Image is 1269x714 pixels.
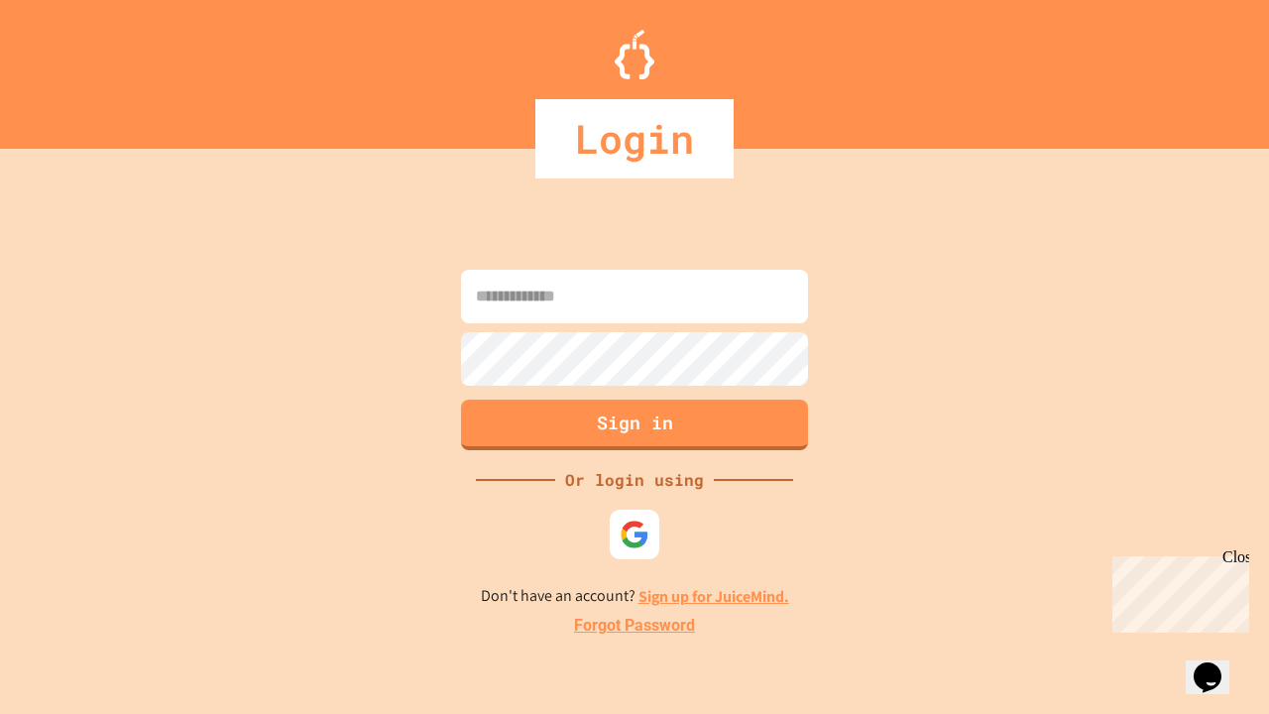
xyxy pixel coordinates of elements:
img: Logo.svg [615,30,654,79]
a: Forgot Password [574,614,695,638]
div: Login [535,99,734,178]
button: Sign in [461,400,808,450]
div: Chat with us now!Close [8,8,137,126]
a: Sign up for JuiceMind. [638,586,789,607]
p: Don't have an account? [481,584,789,609]
iframe: chat widget [1186,635,1249,694]
iframe: chat widget [1104,548,1249,633]
div: Or login using [555,468,714,492]
img: google-icon.svg [620,520,649,549]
